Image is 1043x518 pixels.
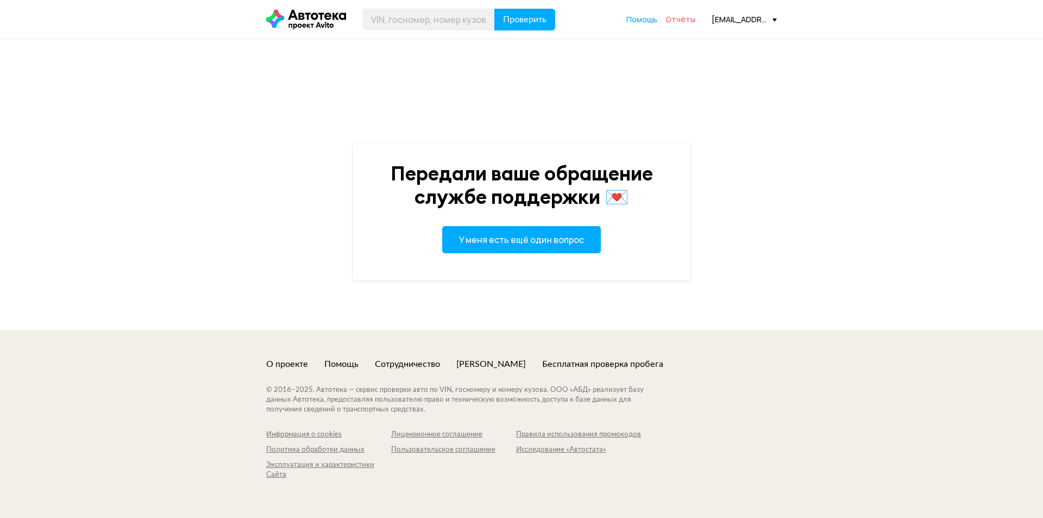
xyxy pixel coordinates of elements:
[266,445,391,455] a: Политика обработки данных
[266,358,308,370] a: О проекте
[324,358,359,370] a: Помощь
[386,162,657,209] div: Передали ваше обращение службе поддержки 💌
[456,358,526,370] a: [PERSON_NAME]
[516,445,641,455] a: Исследование «Автостата»
[459,234,584,246] span: У меня есть ещё один вопрос
[266,430,391,440] a: Информация о cookies
[375,358,440,370] a: Сотрудничество
[665,14,695,25] a: Отчёты
[542,358,663,370] a: Бесплатная проверка пробега
[391,445,516,455] a: Пользовательское соглашение
[362,9,495,30] input: VIN, госномер, номер кузова
[665,14,695,24] span: Отчёты
[494,9,555,30] button: Проверить
[712,14,777,24] div: [EMAIL_ADDRESS][DOMAIN_NAME]
[266,460,391,480] a: Эксплуатация и характеристики Сайта
[442,226,601,253] a: У меня есть ещё один вопрос
[503,15,546,24] span: Проверить
[516,430,641,440] a: Правила использования промокодов
[391,430,516,440] a: Лицензионное соглашение
[626,14,657,25] a: Помощь
[266,385,665,415] div: © 2016– 2025 . Автотека — сервис проверки авто по VIN, госномеру и номеру кузова. ООО «АБД» реали...
[626,14,657,24] span: Помощь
